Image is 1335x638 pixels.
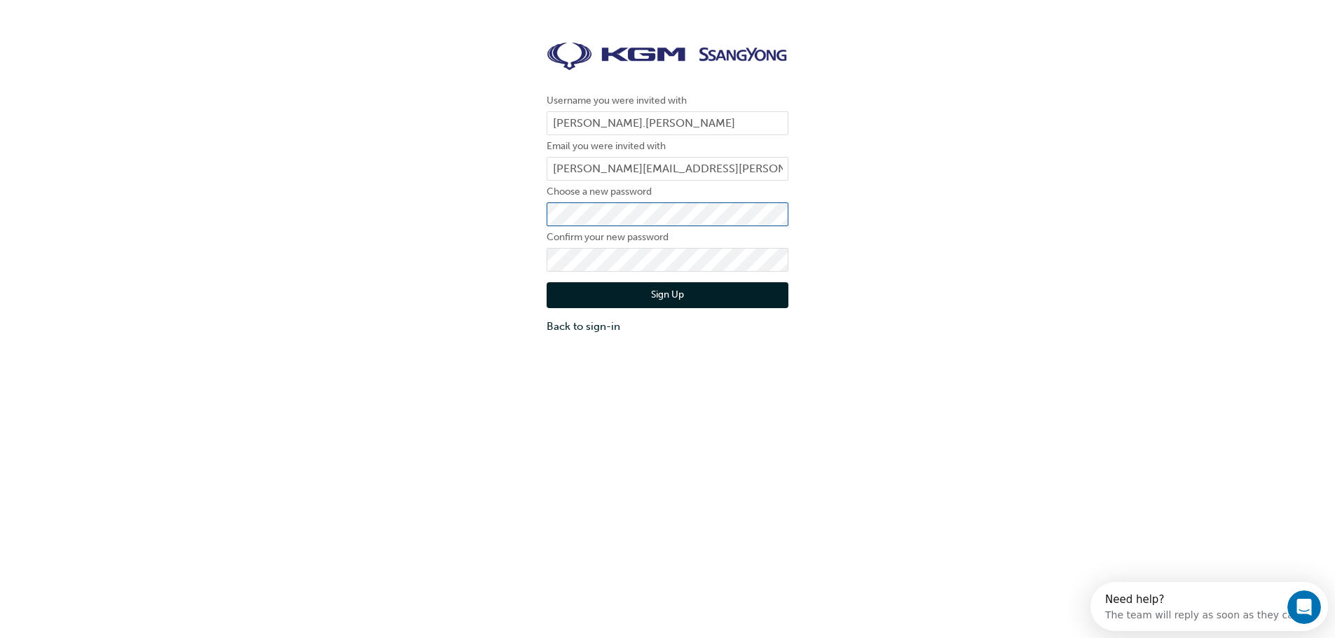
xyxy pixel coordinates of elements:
[547,229,788,246] label: Confirm your new password
[1090,582,1328,631] iframe: Intercom live chat discovery launcher
[15,23,210,38] div: The team will reply as soon as they can
[1287,590,1321,624] iframe: Intercom live chat
[547,183,788,200] label: Choose a new password
[547,92,788,109] label: Username you were invited with
[547,138,788,155] label: Email you were invited with
[15,12,210,23] div: Need help?
[547,111,788,135] input: Username
[547,282,788,309] button: Sign Up
[547,319,788,335] a: Back to sign-in
[547,42,788,71] img: kgm
[6,6,251,44] div: Open Intercom Messenger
